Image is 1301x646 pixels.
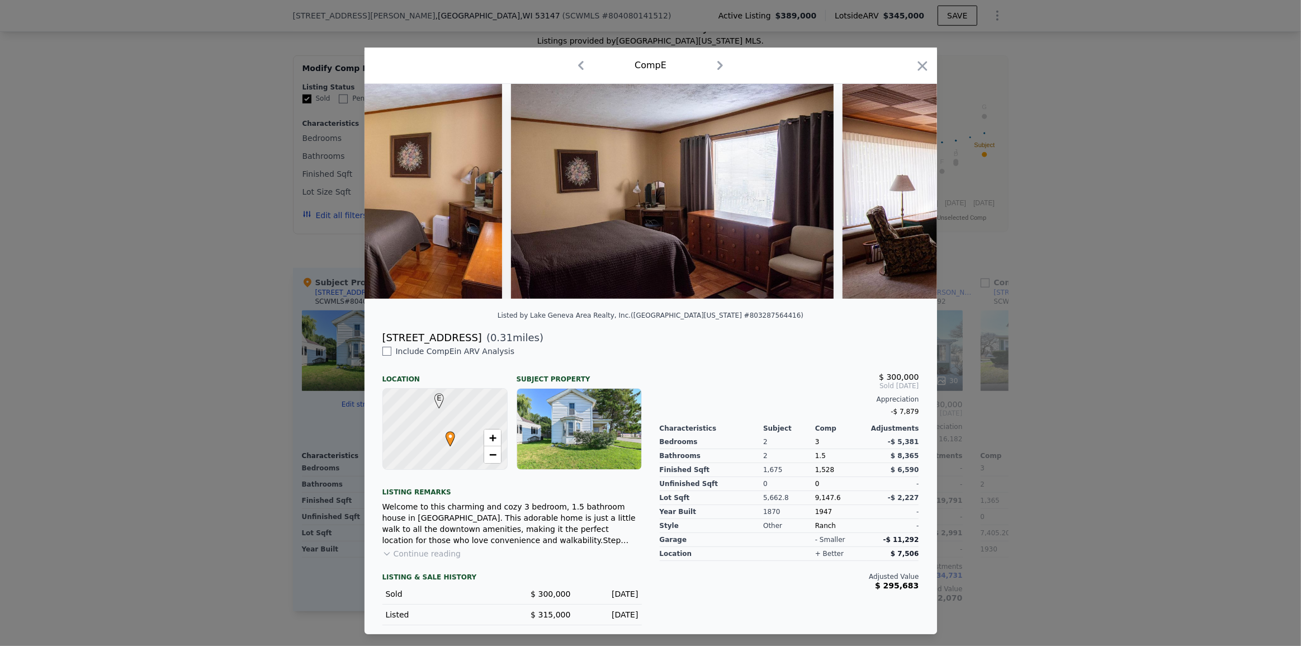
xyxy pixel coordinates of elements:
[763,424,815,433] div: Subject
[763,449,815,463] div: 2
[763,491,815,505] div: 5,662.8
[482,330,543,346] span: ( miles)
[580,609,638,620] div: [DATE]
[879,372,919,381] span: $ 300,000
[432,393,447,403] span: E
[660,435,764,449] div: Bedrooms
[498,312,803,319] div: Listed by Lake Geneva Area Realty, Inc. ([GEOGRAPHIC_DATA][US_STATE] #803287564416)
[763,477,815,491] div: 0
[489,431,496,445] span: +
[382,366,508,384] div: Location
[815,505,867,519] div: 1947
[888,438,919,446] span: -$ 5,381
[763,435,815,449] div: 2
[763,505,815,519] div: 1870
[891,408,919,416] span: -$ 7,879
[891,466,919,474] span: $ 6,590
[763,463,815,477] div: 1,675
[489,447,496,461] span: −
[660,572,919,581] div: Adjusted Value
[815,424,867,433] div: Comp
[883,536,919,544] span: -$ 11,292
[382,501,642,546] div: Welcome to this charming and cozy 3 bedroom, 1.5 bathroom house in [GEOGRAPHIC_DATA]. This adorab...
[511,84,834,299] img: Property Img
[815,480,820,488] span: 0
[660,547,764,561] div: location
[386,588,503,600] div: Sold
[815,449,867,463] div: 1.5
[815,438,820,446] span: 3
[843,84,1165,299] img: Property Img
[635,59,666,72] div: Comp E
[660,505,764,519] div: Year Built
[815,519,867,533] div: Ranch
[867,519,919,533] div: -
[888,494,919,502] span: -$ 2,227
[660,533,764,547] div: garage
[443,431,450,438] div: •
[867,477,919,491] div: -
[531,590,570,598] span: $ 300,000
[484,446,501,463] a: Zoom out
[660,449,764,463] div: Bathrooms
[875,581,919,590] span: $ 295,683
[531,610,570,619] span: $ 315,000
[660,491,764,505] div: Lot Sqft
[443,428,458,445] span: •
[660,477,764,491] div: Unfinished Sqft
[382,548,461,559] button: Continue reading
[660,463,764,477] div: Finished Sqft
[815,466,834,474] span: 1,528
[490,332,513,343] span: 0.31
[660,519,764,533] div: Style
[815,549,844,558] div: + better
[432,393,438,400] div: E
[382,330,482,346] div: [STREET_ADDRESS]
[891,452,919,460] span: $ 8,365
[517,366,642,384] div: Subject Property
[867,505,919,519] div: -
[660,381,919,390] span: Sold [DATE]
[867,424,919,433] div: Adjustments
[386,609,503,620] div: Listed
[391,347,519,356] span: Include Comp E in ARV Analysis
[763,519,815,533] div: Other
[815,494,841,502] span: 9,147.6
[891,550,919,558] span: $ 7,506
[660,424,764,433] div: Characteristics
[580,588,638,600] div: [DATE]
[660,395,919,404] div: Appreciation
[382,573,642,584] div: LISTING & SALE HISTORY
[815,535,845,544] div: - smaller
[484,430,501,446] a: Zoom in
[382,479,642,497] div: Listing remarks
